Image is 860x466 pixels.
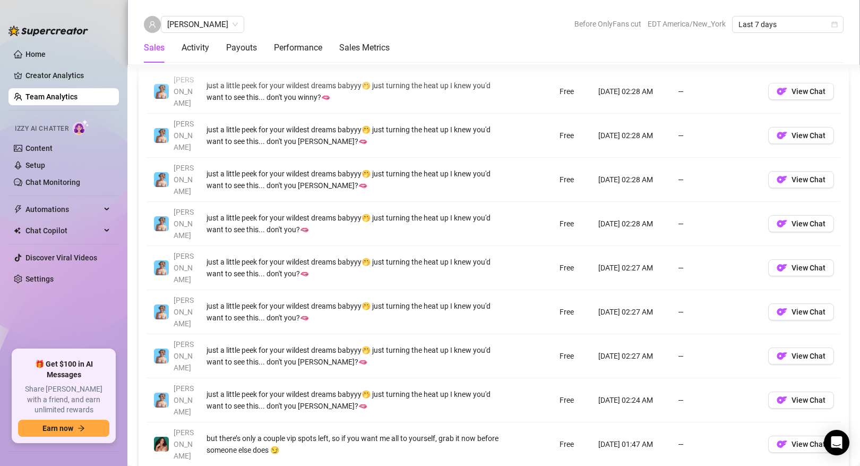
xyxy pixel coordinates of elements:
span: Last 7 days [738,16,837,32]
img: Vanessa [154,304,169,319]
span: arrow-right [78,425,85,432]
span: View Chat [792,175,825,184]
div: just a little peek for your wildest dreams babyyy🤭 just turning the heat up I knew you'd want to ... [207,168,504,191]
div: just a little peek for your wildest dreams babyyy🤭 just turning the heat up I knew you'd want to ... [207,388,504,412]
span: View Chat [792,396,825,404]
a: OFView Chat [768,178,834,187]
div: Sales Metrics [339,41,390,54]
td: Free [553,378,592,422]
span: View Chat [792,264,825,272]
span: View Chat [792,131,825,140]
span: calendar [831,21,838,28]
span: EDT America/New_York [648,16,726,32]
button: OFView Chat [768,171,834,188]
span: [PERSON_NAME] [174,252,194,284]
span: [PERSON_NAME] [174,164,194,196]
div: just a little peek for your wildest dreams babyyy🤭 just turning the heat up I knew you'd want to ... [207,80,504,103]
div: just a little peek for your wildest dreams babyyy🤭 just turning the heat up I knew you'd want to ... [207,256,504,279]
img: OF [777,439,787,450]
img: Jasmine [154,437,169,452]
span: Share [PERSON_NAME] with a friend, and earn unlimited rewards [18,384,109,416]
td: [DATE] 02:24 AM [592,378,672,422]
span: Chat Copilot [25,222,101,239]
div: Activity [182,41,209,54]
span: View Chat [792,352,825,360]
span: [PERSON_NAME] [174,208,194,240]
span: [PERSON_NAME] [174,296,194,328]
div: just a little peek for your wildest dreams babyyy🤭 just turning the heat up I knew you'd want to ... [207,344,504,368]
span: View Chat [792,219,825,228]
td: [DATE] 02:27 AM [592,290,672,334]
a: OFView Chat [768,90,834,98]
img: Vanessa [154,393,169,408]
span: [PERSON_NAME] [174,75,194,107]
span: 🎁 Get $100 in AI Messages [18,359,109,380]
td: Free [553,202,592,246]
div: Performance [274,41,322,54]
a: OFView Chat [768,443,834,451]
td: [DATE] 02:27 AM [592,246,672,290]
img: Vanessa [154,216,169,231]
a: OFView Chat [768,310,834,319]
div: just a little peek for your wildest dreams babyyy🤭 just turning the heat up I knew you'd want to ... [207,300,504,324]
span: thunderbolt [14,205,22,214]
a: Discover Viral Videos [25,253,97,262]
td: [DATE] 02:28 AM [592,202,672,246]
a: OFView Chat [768,399,834,407]
span: Izzy AI Chatter [15,124,68,134]
a: Settings [25,275,54,283]
button: OFView Chat [768,436,834,453]
button: Earn nowarrow-right [18,420,109,437]
button: OFView Chat [768,392,834,409]
img: OF [777,307,787,317]
img: OF [777,395,787,405]
img: Vanessa [154,260,169,275]
td: Free [553,70,592,114]
button: OFView Chat [768,83,834,100]
span: View Chat [792,440,825,448]
img: OF [777,351,787,361]
button: OFView Chat [768,259,834,276]
img: Vanessa [154,172,169,187]
a: Home [25,50,46,58]
span: [PERSON_NAME] [174,340,194,372]
span: user [149,21,156,28]
span: View Chat [792,308,825,316]
div: just a little peek for your wildest dreams babyyy🤭 just turning the heat up I knew you'd want to ... [207,212,504,235]
img: OF [777,218,787,229]
img: Vanessa [154,349,169,363]
img: AI Chatter [73,120,89,135]
img: Vanessa [154,84,169,99]
a: OFView Chat [768,222,834,231]
a: Creator Analytics [25,67,110,84]
button: OFView Chat [768,348,834,365]
td: — [672,334,762,378]
td: Free [553,334,592,378]
div: Payouts [226,41,257,54]
td: — [672,202,762,246]
td: [DATE] 02:28 AM [592,114,672,158]
a: OFView Chat [768,134,834,142]
td: Free [553,114,592,158]
span: Automations [25,201,101,218]
td: — [672,246,762,290]
div: Open Intercom Messenger [824,430,849,455]
button: OFView Chat [768,303,834,320]
a: Setup [25,161,45,170]
span: lyka darvin [167,16,238,32]
span: [PERSON_NAME] [174,120,194,151]
img: OF [777,130,787,141]
button: OFView Chat [768,127,834,144]
a: Content [25,144,53,152]
td: [DATE] 02:28 AM [592,70,672,114]
span: [PERSON_NAME] [174,384,194,416]
div: just a little peek for your wildest dreams babyyy🤭 just turning the heat up I knew you'd want to ... [207,124,504,147]
img: OF [777,174,787,185]
td: — [672,378,762,422]
span: View Chat [792,87,825,96]
img: OF [777,86,787,97]
a: OFView Chat [768,354,834,363]
a: Team Analytics [25,92,78,101]
td: — [672,158,762,202]
img: Chat Copilot [14,227,21,234]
